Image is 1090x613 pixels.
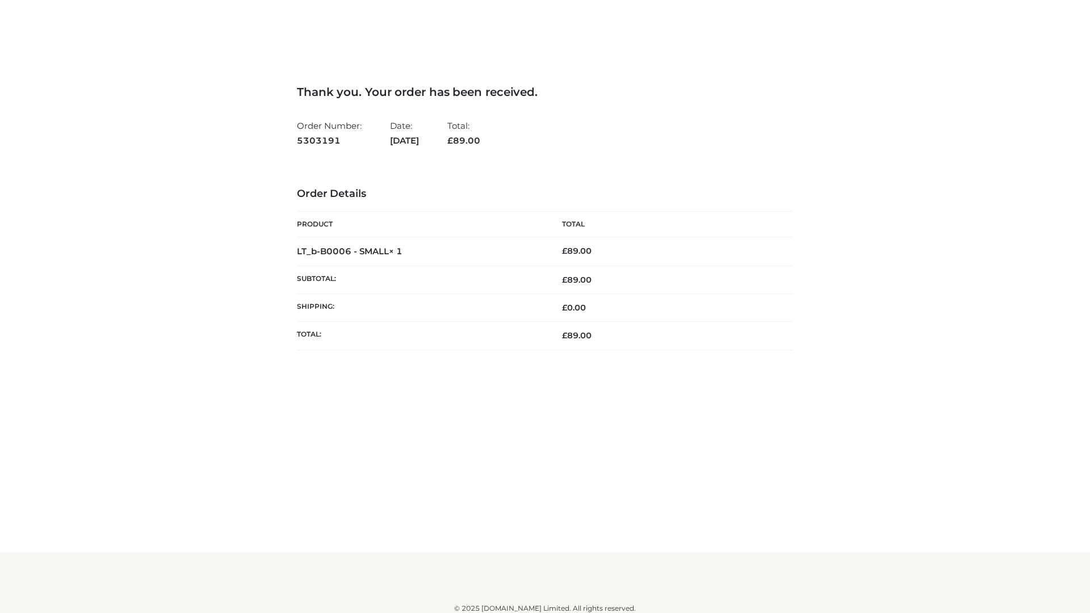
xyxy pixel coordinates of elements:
[297,85,793,99] h3: Thank you. Your order has been received.
[447,116,480,150] li: Total:
[297,188,793,200] h3: Order Details
[390,133,419,148] strong: [DATE]
[297,294,545,322] th: Shipping:
[545,212,793,237] th: Total
[562,246,567,256] span: £
[562,330,592,341] span: 89.00
[562,275,592,285] span: 89.00
[562,330,567,341] span: £
[297,212,545,237] th: Product
[297,116,362,150] li: Order Number:
[562,303,586,313] bdi: 0.00
[297,246,403,257] strong: LT_b-B0006 - SMALL
[297,266,545,293] th: Subtotal:
[447,135,480,146] span: 89.00
[562,246,592,256] bdi: 89.00
[562,303,567,313] span: £
[297,133,362,148] strong: 5303191
[389,246,403,257] strong: × 1
[562,275,567,285] span: £
[447,135,453,146] span: £
[297,322,545,350] th: Total:
[390,116,419,150] li: Date:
